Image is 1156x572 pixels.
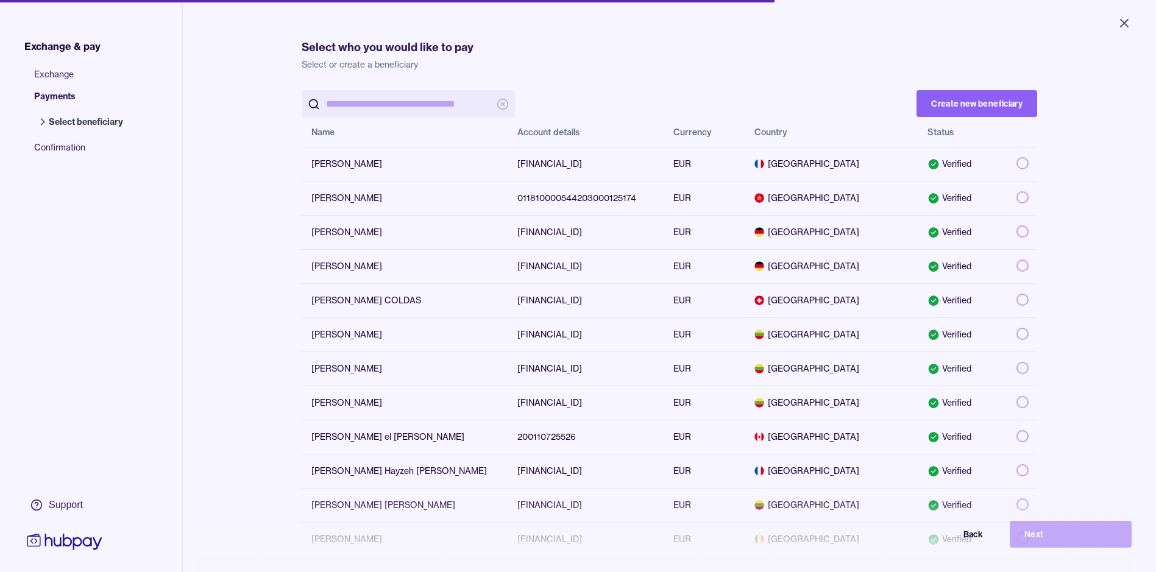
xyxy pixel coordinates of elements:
[927,397,996,409] div: Verified
[754,260,909,272] span: [GEOGRAPHIC_DATA]
[302,249,508,283] td: [PERSON_NAME]
[927,260,996,272] div: Verified
[754,192,909,204] span: [GEOGRAPHIC_DATA]
[508,181,664,215] td: 011810000544203000125174
[927,362,996,375] div: Verified
[927,328,996,341] div: Verified
[754,431,909,443] span: [GEOGRAPHIC_DATA]
[302,215,508,249] td: [PERSON_NAME]
[34,141,135,163] span: Confirmation
[754,226,909,238] span: [GEOGRAPHIC_DATA]
[754,328,909,341] span: [GEOGRAPHIC_DATA]
[664,147,745,181] td: EUR
[508,118,664,147] th: Account details
[302,118,508,147] th: Name
[302,420,508,454] td: [PERSON_NAME] el [PERSON_NAME]
[917,90,1037,117] button: Create new beneficiary
[876,521,998,548] button: Back
[508,147,664,181] td: [FINANCIAL_ID]
[49,116,123,128] span: Select beneficiary
[24,39,101,54] span: Exchange & pay
[754,158,909,170] span: [GEOGRAPHIC_DATA]
[745,118,918,147] th: Country
[664,488,745,522] td: EUR
[918,118,1006,147] th: Status
[927,294,996,306] div: Verified
[927,158,996,170] div: Verified
[302,454,508,488] td: [PERSON_NAME] Hayzeh [PERSON_NAME]
[326,90,491,118] input: search
[508,454,664,488] td: [FINANCIAL_ID]
[508,351,664,386] td: [FINANCIAL_ID]
[302,386,508,420] td: [PERSON_NAME]
[302,488,508,522] td: [PERSON_NAME] [PERSON_NAME]
[34,90,135,112] span: Payments
[664,420,745,454] td: EUR
[664,386,745,420] td: EUR
[927,226,996,238] div: Verified
[24,492,105,518] a: Support
[754,465,909,477] span: [GEOGRAPHIC_DATA]
[302,147,508,181] td: [PERSON_NAME]
[664,118,745,147] th: Currency
[508,386,664,420] td: [FINANCIAL_ID]
[664,454,745,488] td: EUR
[1102,10,1146,37] button: Close
[754,294,909,306] span: [GEOGRAPHIC_DATA]
[508,420,664,454] td: 200110725526
[302,181,508,215] td: [PERSON_NAME]
[508,317,664,351] td: [FINANCIAL_ID]
[927,431,996,443] div: Verified
[508,488,664,522] td: [FINANCIAL_ID]
[664,249,745,283] td: EUR
[34,68,135,90] span: Exchange
[302,317,508,351] td: [PERSON_NAME]
[302,39,1037,56] h1: Select who you would like to pay
[664,317,745,351] td: EUR
[927,499,996,511] div: Verified
[508,283,664,317] td: [FINANCIAL_ID]
[302,283,508,317] td: [PERSON_NAME] COLDAS
[927,192,996,204] div: Verified
[664,283,745,317] td: EUR
[49,498,83,512] div: Support
[754,397,909,409] span: [GEOGRAPHIC_DATA]
[508,215,664,249] td: [FINANCIAL_ID]
[927,465,996,477] div: Verified
[302,58,1037,71] p: Select or create a beneficiary
[664,215,745,249] td: EUR
[754,499,909,511] span: [GEOGRAPHIC_DATA]
[664,351,745,386] td: EUR
[302,351,508,386] td: [PERSON_NAME]
[754,362,909,375] span: [GEOGRAPHIC_DATA]
[664,181,745,215] td: EUR
[508,249,664,283] td: [FINANCIAL_ID]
